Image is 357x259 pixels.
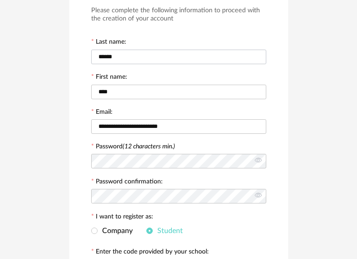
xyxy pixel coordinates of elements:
span: Company [98,227,133,234]
label: Last name: [91,39,126,47]
label: Enter the code provided by your school: [91,249,209,257]
span: Student [153,227,183,234]
label: Password [96,143,175,150]
label: Password confirmation: [91,178,163,187]
label: I want to register as: [91,213,153,222]
label: Email: [91,109,113,117]
label: First name: [91,74,127,82]
h3: Please complete the following information to proceed with the creation of your account [91,6,266,23]
i: (12 characters min.) [123,143,175,150]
